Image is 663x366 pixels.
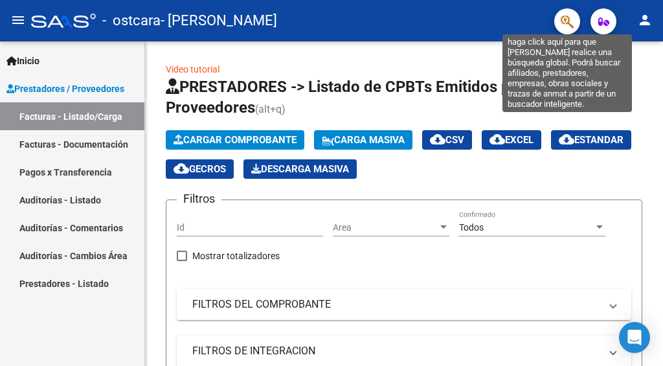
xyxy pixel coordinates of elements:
span: Inicio [6,54,39,68]
span: (alt+q) [255,103,286,115]
span: EXCEL [489,134,534,146]
span: - ostcara [102,6,161,35]
mat-expansion-panel-header: FILTROS DEL COMPROBANTE [177,289,631,320]
span: Gecros [174,163,226,175]
button: Cargar Comprobante [166,130,304,150]
span: CSV [430,134,464,146]
span: Todos [459,222,484,233]
span: - [PERSON_NAME] [161,6,277,35]
button: Descarga Masiva [243,159,357,179]
span: Estandar [559,134,624,146]
button: Carga Masiva [314,130,412,150]
button: EXCEL [482,130,541,150]
app-download-masive: Descarga masiva de comprobantes (adjuntos) [243,159,357,179]
mat-panel-title: FILTROS DEL COMPROBANTE [192,297,600,312]
span: Carga Masiva [322,134,405,146]
span: Mostrar totalizadores [192,248,280,264]
mat-icon: cloud_download [174,161,189,176]
mat-icon: cloud_download [559,132,574,147]
mat-icon: person [637,12,653,28]
button: CSV [422,130,472,150]
span: Cargar Comprobante [174,134,297,146]
a: Video tutorial [166,64,219,74]
mat-icon: cloud_download [430,132,445,147]
span: PRESTADORES -> Listado de CPBTs Emitidos por Prestadores / Proveedores [166,78,624,117]
span: Prestadores / Proveedores [6,82,124,96]
span: Descarga Masiva [251,163,349,175]
button: Gecros [166,159,234,179]
span: Area [333,222,438,233]
h3: Filtros [177,190,221,208]
div: Open Intercom Messenger [619,322,650,353]
mat-panel-title: FILTROS DE INTEGRACION [192,344,600,358]
button: Estandar [551,130,631,150]
mat-icon: cloud_download [489,132,505,147]
mat-icon: menu [10,12,26,28]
